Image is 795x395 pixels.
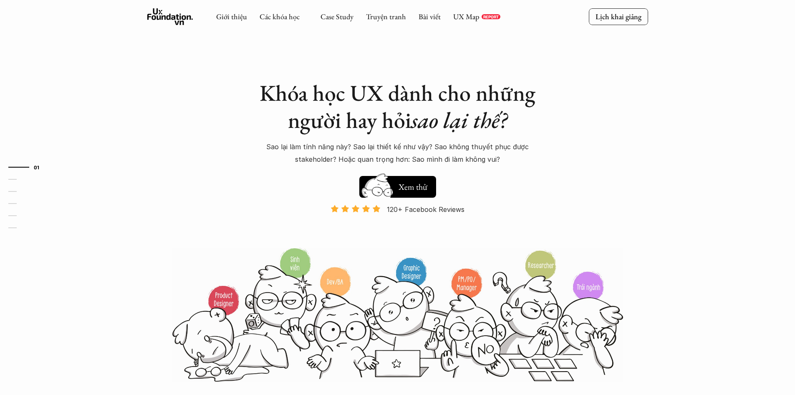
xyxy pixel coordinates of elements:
h1: Khóa học UX dành cho những người hay hỏi [252,79,544,134]
a: UX Map [453,12,480,21]
a: Xem thử [359,172,436,198]
a: Giới thiệu [216,12,247,21]
a: Bài viết [419,12,441,21]
a: Các khóa học [260,12,300,21]
h5: Xem thử [399,181,427,193]
p: Sao lại làm tính năng này? Sao lại thiết kế như vậy? Sao không thuyết phục được stakeholder? Hoặc... [256,140,540,166]
a: 120+ Facebook Reviews [323,204,472,247]
a: 01 [8,162,48,172]
a: Truyện tranh [366,12,406,21]
strong: 01 [34,164,40,170]
a: REPORT [482,14,500,19]
p: Lịch khai giảng [596,12,641,21]
em: sao lại thế? [411,105,507,135]
p: 120+ Facebook Reviews [387,203,464,216]
p: REPORT [483,14,499,19]
a: Lịch khai giảng [589,8,648,25]
a: Case Study [321,12,353,21]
